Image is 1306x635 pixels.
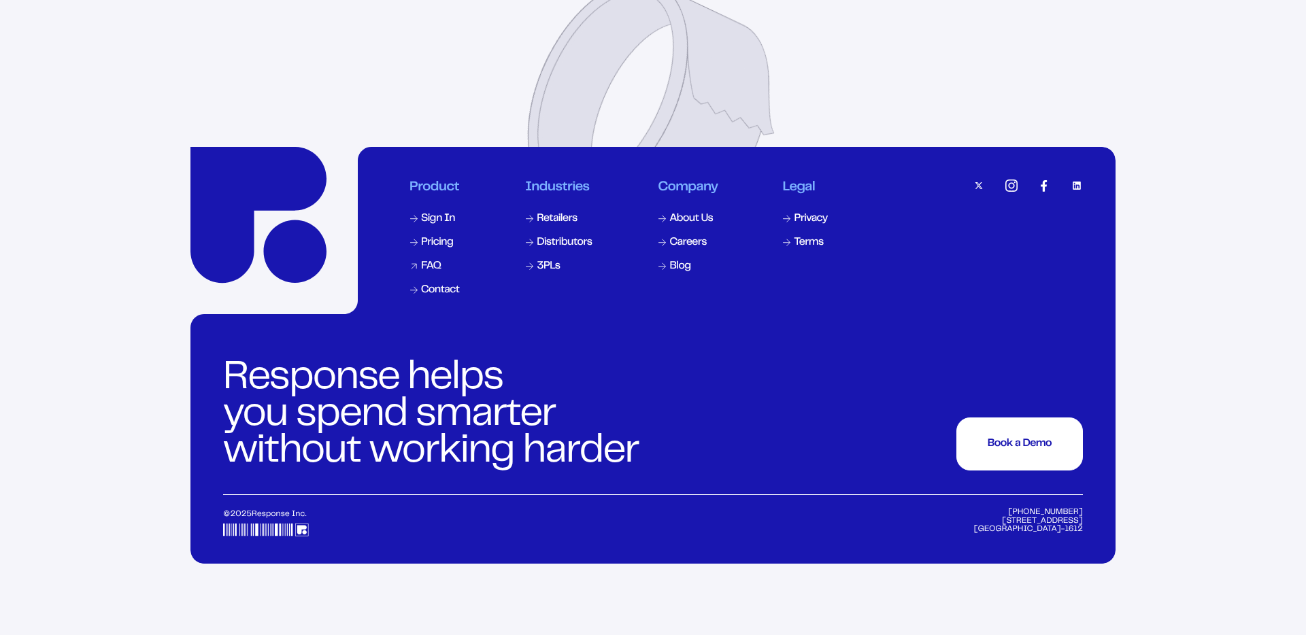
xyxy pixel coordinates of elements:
img: linkedin [1071,179,1083,192]
img: twitter [973,179,985,192]
div: © 2025 Response Inc. [223,509,409,537]
div: Contact [421,285,459,296]
a: Pricing [408,235,462,251]
a: Retailers [524,211,595,227]
div: 3PLs [537,261,560,272]
a: Careers [656,235,719,251]
div: FAQ [421,261,441,272]
div: Blog [669,261,690,272]
a: Distributors [524,235,595,251]
a: Blog [656,258,719,275]
a: FAQ [408,258,462,275]
img: facebook [1038,179,1050,192]
div: Distributors [537,237,592,248]
div: Pricing [421,237,453,248]
div: About Us [669,213,713,224]
a: Privacy [781,211,830,227]
img: instagram [1005,179,1018,192]
a: About Us [656,211,719,227]
div: Product [409,179,461,196]
a: Contact [408,282,462,298]
div: Terms [794,237,823,248]
a: Terms [781,235,830,251]
a: 3PLs [524,258,595,275]
div: Retailers [537,213,577,224]
div: Response helps you spend smarter without working harder [223,360,646,470]
div: Company [658,179,718,196]
a: Response Home [190,147,326,283]
div: Sign In [421,213,455,224]
div: Legal [782,179,828,196]
div: Industries [525,179,593,196]
a: Sign In [408,211,462,227]
div: Book a Demo [988,439,1052,449]
button: Book a DemoBook a DemoBook a DemoBook a DemoBook a DemoBook a Demo [956,417,1083,470]
div: Careers [669,237,706,248]
div: [PHONE_NUMBER] [STREET_ADDRESS] [GEOGRAPHIC_DATA]-1612 [973,509,1083,537]
div: Privacy [794,213,827,224]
